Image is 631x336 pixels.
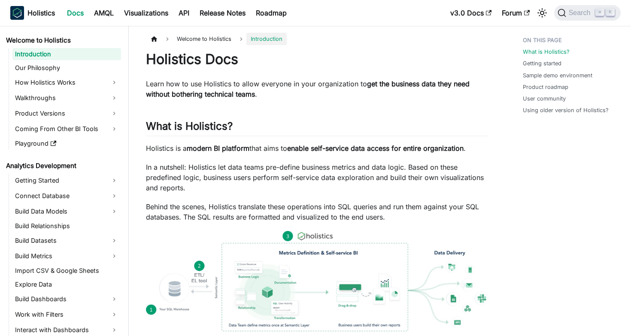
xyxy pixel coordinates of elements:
[497,6,535,20] a: Forum
[12,220,121,232] a: Build Relationships
[535,6,549,20] button: Switch between dark and light mode (currently light mode)
[62,6,89,20] a: Docs
[89,6,119,20] a: AMQL
[566,9,596,17] span: Search
[12,189,121,203] a: Connect Database
[146,202,488,222] p: Behind the scenes, Holistics translate these operations into SQL queries and run them against you...
[246,33,287,45] span: Introduction
[187,144,249,153] strong: modern BI platform
[12,76,121,89] a: How Holistics Works
[27,8,55,18] b: Holistics
[12,205,121,218] a: Build Data Models
[12,137,121,150] a: Playground
[12,308,121,321] a: Work with Filters
[523,48,570,56] a: What is Holistics?
[173,33,236,45] span: Welcome to Holistics
[10,6,55,20] a: HolisticsHolistics
[523,106,609,114] a: Using older version of Holistics?
[523,59,561,67] a: Getting started
[606,9,615,16] kbd: K
[194,6,251,20] a: Release Notes
[146,162,488,193] p: In a nutshell: Holistics let data teams pre-define business metrics and data logic. Based on thes...
[12,62,121,74] a: Our Philosophy
[12,91,121,105] a: Walkthroughs
[251,6,292,20] a: Roadmap
[12,278,121,290] a: Explore Data
[445,6,497,20] a: v3.0 Docs
[12,48,121,60] a: Introduction
[12,174,121,187] a: Getting Started
[287,144,464,153] strong: enable self-service data access for entire organization
[554,5,621,21] button: Search (Command+K)
[173,6,194,20] a: API
[12,249,121,263] a: Build Metrics
[523,95,566,103] a: User community
[12,234,121,247] a: Build Datasets
[12,107,121,120] a: Product Versions
[146,33,162,45] a: Home page
[3,160,121,172] a: Analytics Development
[12,292,121,306] a: Build Dashboards
[119,6,173,20] a: Visualizations
[523,83,568,91] a: Product roadmap
[12,265,121,277] a: Import CSV & Google Sheets
[146,231,488,331] img: How Holistics fits in your Data Stack
[595,9,604,16] kbd: ⌘
[3,34,121,46] a: Welcome to Holistics
[146,33,488,45] nav: Breadcrumbs
[146,79,488,99] p: Learn how to use Holistics to allow everyone in your organization to .
[146,51,488,68] h1: Holistics Docs
[10,6,24,20] img: Holistics
[523,71,592,79] a: Sample demo environment
[146,120,488,136] h2: What is Holistics?
[146,143,488,153] p: Holistics is a that aims to .
[12,122,121,136] a: Coming From Other BI Tools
